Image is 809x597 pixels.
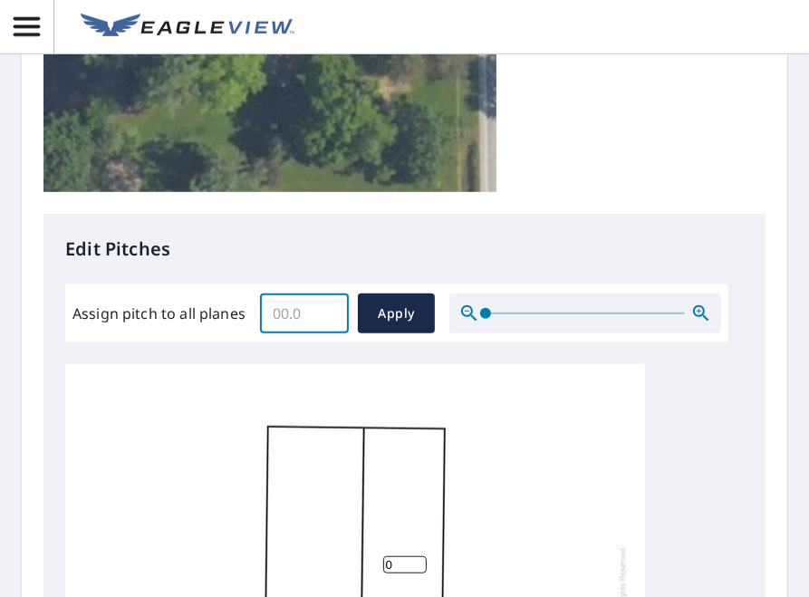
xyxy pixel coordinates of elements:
[358,294,435,333] button: Apply
[70,3,305,52] a: EV Logo
[65,236,744,263] p: Edit Pitches
[72,303,246,324] label: Assign pitch to all planes
[372,303,420,325] span: Apply
[260,288,349,339] input: 00.0
[81,14,294,41] img: EV Logo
